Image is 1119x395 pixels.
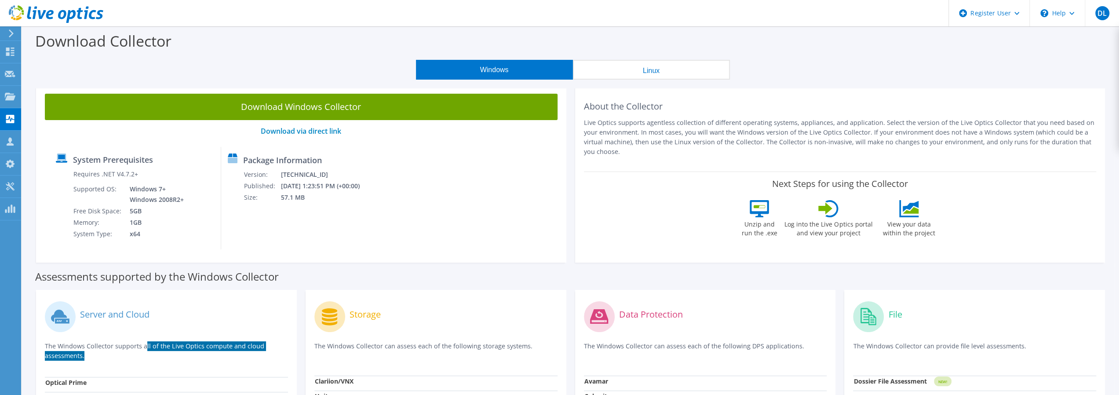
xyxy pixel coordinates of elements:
[1095,6,1109,20] span: DL
[315,377,354,385] strong: Clariion/VNX
[853,377,926,385] strong: Dossier File Assessment
[243,156,322,165] label: Package Information
[772,179,908,189] label: Next Steps for using the Collector
[584,101,1097,112] h2: About the Collector
[35,272,279,281] label: Assessments supported by the Windows Collector
[45,94,558,120] a: Download Windows Collector
[584,377,608,385] strong: Avamar
[784,217,873,238] label: Log into the Live Optics portal and view your project
[123,217,186,228] td: 1GB
[73,183,123,205] td: Supported OS:
[888,310,902,319] label: File
[261,126,341,136] a: Download via direct link
[123,205,186,217] td: 5GB
[739,217,780,238] label: Unzip and run the .exe
[853,341,1096,359] p: The Windows Collector can provide file level assessments.
[73,170,138,179] label: Requires .NET V4.7.2+
[80,310,149,319] label: Server and Cloud
[73,155,153,164] label: System Prerequisites
[938,379,947,384] tspan: NEW!
[573,60,730,80] button: Linux
[73,217,123,228] td: Memory:
[123,228,186,240] td: x64
[1040,9,1048,17] svg: \n
[244,180,280,192] td: Published:
[73,228,123,240] td: System Type:
[350,310,381,319] label: Storage
[280,169,371,180] td: [TECHNICAL_ID]
[35,31,171,51] label: Download Collector
[123,183,186,205] td: Windows 7+ Windows 2008R2+
[244,192,280,203] td: Size:
[584,118,1097,157] p: Live Optics supports agentless collection of different operating systems, appliances, and applica...
[314,341,558,359] p: The Windows Collector can assess each of the following storage systems.
[877,217,940,238] label: View your data within the project
[280,180,371,192] td: [DATE] 1:23:51 PM (+00:00)
[280,192,371,203] td: 57.1 MB
[244,169,280,180] td: Version:
[45,378,87,387] strong: Optical Prime
[619,310,683,319] label: Data Protection
[416,60,573,80] button: Windows
[45,341,288,361] p: The Windows Collector supports all of the Live Optics compute and cloud assessments.
[73,205,123,217] td: Free Disk Space:
[584,341,827,359] p: The Windows Collector can assess each of the following DPS applications.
